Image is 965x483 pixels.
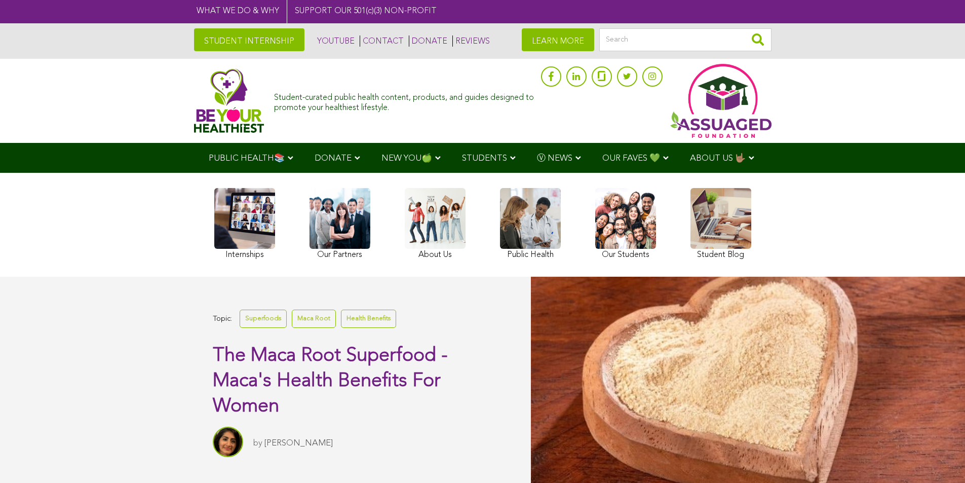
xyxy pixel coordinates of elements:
a: Superfoods [240,310,287,327]
div: Navigation Menu [194,143,771,173]
a: Maca Root [292,310,336,327]
a: STUDENT INTERNSHIP [194,28,304,51]
span: The Maca Root Superfood - Maca's Health Benefits For Women [213,346,448,416]
a: LEARN MORE [522,28,594,51]
img: Assuaged [194,68,264,133]
span: OUR FAVES 💚 [602,154,660,163]
span: ABOUT US 🤟🏽 [690,154,746,163]
a: DONATE [409,35,447,47]
a: YOUTUBE [315,35,355,47]
span: PUBLIC HEALTH📚 [209,154,285,163]
input: Search [599,28,771,51]
span: DONATE [315,154,352,163]
a: Health Benefits [341,310,396,327]
span: STUDENTS [462,154,507,163]
span: NEW YOU🍏 [381,154,432,163]
img: glassdoor [598,71,605,81]
div: Student-curated public health content, products, and guides designed to promote your healthiest l... [274,88,535,113]
a: [PERSON_NAME] [264,439,333,448]
span: Topic: [213,312,232,326]
span: by [253,439,262,448]
img: Assuaged App [670,64,771,138]
a: REVIEWS [452,35,490,47]
span: Ⓥ NEWS [537,154,572,163]
iframe: Chat Widget [914,434,965,483]
img: Sitara Darvish [213,427,243,457]
a: CONTACT [360,35,404,47]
